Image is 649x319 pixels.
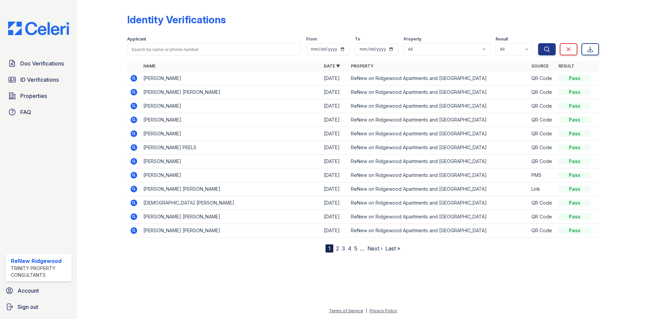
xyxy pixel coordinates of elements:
[321,85,348,99] td: [DATE]
[141,85,321,99] td: [PERSON_NAME] [PERSON_NAME]
[348,113,529,127] td: ReNew on Ridgewood Apartments and [GEOGRAPHIC_DATA]
[348,155,529,168] td: ReNew on Ridgewood Apartments and [GEOGRAPHIC_DATA]
[529,196,556,210] td: QR Code
[321,99,348,113] td: [DATE]
[348,224,529,238] td: ReNew on Ridgewood Apartments and [GEOGRAPHIC_DATA]
[351,63,374,69] a: Property
[3,284,74,297] a: Account
[360,244,365,252] span: …
[529,85,556,99] td: QR Code
[348,141,529,155] td: ReNew on Ridgewood Apartments and [GEOGRAPHIC_DATA]
[141,127,321,141] td: [PERSON_NAME]
[321,155,348,168] td: [DATE]
[348,182,529,196] td: ReNew on Ridgewood Apartments and [GEOGRAPHIC_DATA]
[321,182,348,196] td: [DATE]
[558,213,591,220] div: Pass
[348,85,529,99] td: ReNew on Ridgewood Apartments and [GEOGRAPHIC_DATA]
[385,245,400,252] a: Last »
[5,57,72,70] a: Doc Verifications
[321,224,348,238] td: [DATE]
[529,224,556,238] td: QR Code
[529,168,556,182] td: PMS
[321,141,348,155] td: [DATE]
[321,127,348,141] td: [DATE]
[321,168,348,182] td: [DATE]
[127,14,226,26] div: Identity Verifications
[558,63,574,69] a: Result
[329,308,363,313] a: Terms of Service
[354,245,357,252] a: 5
[558,158,591,165] div: Pass
[529,72,556,85] td: QR Code
[558,200,591,206] div: Pass
[141,99,321,113] td: [PERSON_NAME]
[20,76,59,84] span: ID Verifications
[20,59,64,68] span: Doc Verifications
[141,72,321,85] td: [PERSON_NAME]
[306,36,317,42] label: From
[348,99,529,113] td: ReNew on Ridgewood Apartments and [GEOGRAPHIC_DATA]
[321,113,348,127] td: [DATE]
[326,244,333,252] div: 1
[404,36,422,42] label: Property
[127,36,146,42] label: Applicant
[355,36,360,42] label: To
[558,130,591,137] div: Pass
[18,303,38,311] span: Sign out
[529,210,556,224] td: QR Code
[11,265,69,278] div: Trinity Property Consultants
[558,172,591,179] div: Pass
[141,113,321,127] td: [PERSON_NAME]
[141,196,321,210] td: [DEMOGRAPHIC_DATA] [PERSON_NAME]
[558,116,591,123] div: Pass
[366,308,367,313] div: |
[143,63,155,69] a: Name
[529,113,556,127] td: QR Code
[348,210,529,224] td: ReNew on Ridgewood Apartments and [GEOGRAPHIC_DATA]
[141,168,321,182] td: [PERSON_NAME]
[531,63,549,69] a: Source
[529,99,556,113] td: QR Code
[348,72,529,85] td: ReNew on Ridgewood Apartments and [GEOGRAPHIC_DATA]
[529,141,556,155] td: QR Code
[20,108,31,116] span: FAQ
[3,300,74,314] a: Sign out
[558,89,591,96] div: Pass
[141,182,321,196] td: [PERSON_NAME] [PERSON_NAME]
[18,287,39,295] span: Account
[11,257,69,265] div: ReNew Ridgewood
[321,196,348,210] td: [DATE]
[141,210,321,224] td: [PERSON_NAME] [PERSON_NAME]
[558,103,591,109] div: Pass
[5,105,72,119] a: FAQ
[529,182,556,196] td: Link
[141,224,321,238] td: [PERSON_NAME] [PERSON_NAME]
[348,196,529,210] td: ReNew on Ridgewood Apartments and [GEOGRAPHIC_DATA]
[496,36,508,42] label: Result
[321,210,348,224] td: [DATE]
[5,89,72,103] a: Properties
[529,155,556,168] td: QR Code
[127,43,301,55] input: Search by name or phone number
[558,75,591,82] div: Pass
[558,227,591,234] div: Pass
[369,308,397,313] a: Privacy Policy
[141,141,321,155] td: [PERSON_NAME] PEELS
[321,72,348,85] td: [DATE]
[141,155,321,168] td: [PERSON_NAME]
[336,245,339,252] a: 2
[348,245,352,252] a: 4
[348,168,529,182] td: ReNew on Ridgewood Apartments and [GEOGRAPHIC_DATA]
[324,63,340,69] a: Date ▼
[348,127,529,141] td: ReNew on Ridgewood Apartments and [GEOGRAPHIC_DATA]
[3,22,74,35] img: CE_Logo_Blue-a8612792a0a2168367f1c8372b55b34899dd931a85d93a1a3d3e32e68fde9ad4.png
[342,245,345,252] a: 3
[20,92,47,100] span: Properties
[5,73,72,86] a: ID Verifications
[367,245,383,252] a: Next ›
[558,186,591,192] div: Pass
[529,127,556,141] td: QR Code
[558,144,591,151] div: Pass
